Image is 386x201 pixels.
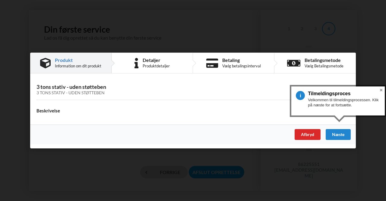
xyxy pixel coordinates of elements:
h3: 3 tons stativ - uden støtteben [36,83,350,96]
span: 1 [296,91,308,100]
h3: Tilmeldingsproces [308,91,376,96]
button: Close [378,86,385,94]
div: Betalingsmetode [305,58,343,63]
div: Vælg betalingsinterval [222,63,261,68]
div: 3 tons stativ - uden støtteben [36,90,350,96]
div: Velkommen til tilmeldingsprocessen. Klik på næste for at fortsætte. [308,95,380,108]
div: Næste [326,129,351,140]
div: Betaling [222,58,261,63]
div: Detaljer [143,58,170,63]
div: Afbryd [295,129,321,140]
div: Information om dit produkt [55,63,101,68]
div: Produktdetaljer [143,63,170,68]
h4: Beskrivelse [36,108,350,114]
div: Produkt [55,58,101,63]
div: Vælg Betalingsmetode [305,63,343,68]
